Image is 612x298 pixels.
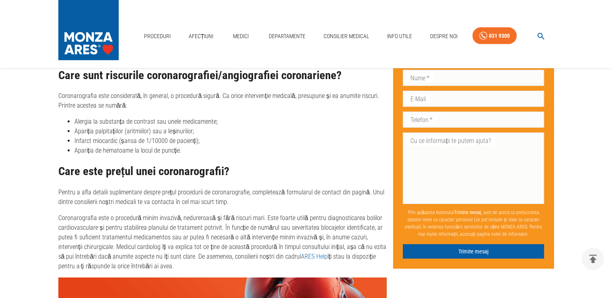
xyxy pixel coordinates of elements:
a: Despre Noi [427,28,461,45]
a: ARES Help [301,253,328,260]
li: Apariția de hematoame la locul de puncție. [74,146,387,155]
p: Prin apăsarea butonului , sunt de acord cu prelucrarea datelor mele cu caracter personal (ce pot ... [403,206,544,241]
li: Infarct miocardic (șansa de 1/10000 de pacienți); [74,136,387,146]
a: Medici [228,28,254,45]
li: Alergia la substanța de contrast sau unele medicamente; [74,117,387,127]
li: Apariția palpitațiilor (aritmiilor) sau a leșinurilor; [74,127,387,136]
a: Afecțiuni [185,28,217,45]
button: Trimite mesaj [403,244,544,259]
p: Coronarografia este o procedură minim invazivă, nedureroasă și fără riscuri mari. Este foarte uti... [58,213,387,271]
div: 031 9300 [489,31,510,41]
a: Departamente [266,28,309,45]
button: delete [582,248,604,270]
b: Trimite mesaj [454,210,481,215]
h2: Care sunt riscurile coronarografiei/angiografiei coronariene? [58,69,387,82]
a: Proceduri [141,28,174,45]
a: Info Utile [384,28,415,45]
p: Coronarografia este considerată, în general, o procedură sigură. Ca orice intervenție medicală, p... [58,91,387,110]
p: Pentru a afla detalii suplimentare despre prețul procedurii de coronarografie, completează formul... [58,188,387,207]
a: 031 9300 [472,27,517,45]
a: Consilier Medical [320,28,372,45]
h2: Care este prețul unei coronarografii? [58,165,387,178]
